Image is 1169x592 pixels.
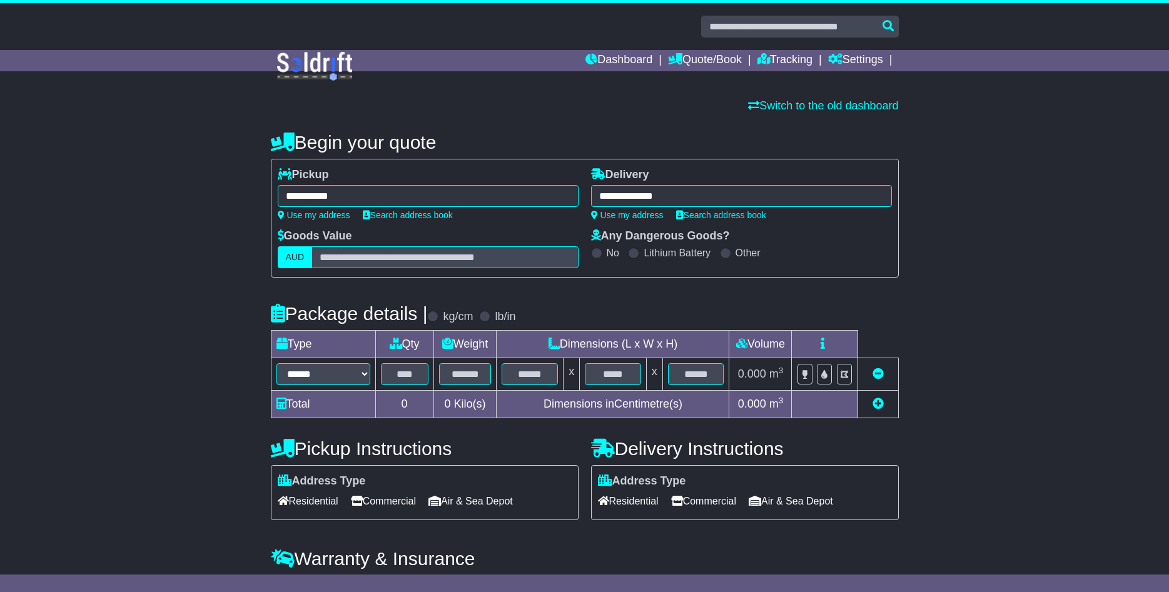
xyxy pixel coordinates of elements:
span: Residential [598,491,659,511]
td: Kilo(s) [433,391,497,418]
span: 0.000 [738,368,766,380]
a: Dashboard [585,50,652,71]
td: Dimensions (L x W x H) [497,331,729,358]
label: Any Dangerous Goods? [591,229,730,243]
td: Volume [729,331,792,358]
span: m [769,398,784,410]
td: 0 [375,391,433,418]
a: Search address book [363,210,453,220]
h4: Delivery Instructions [591,438,899,459]
span: Residential [278,491,338,511]
h4: Begin your quote [271,132,899,153]
a: Add new item [873,398,884,410]
sup: 3 [779,366,784,375]
span: Air & Sea Depot [749,491,833,511]
label: Address Type [278,474,366,488]
td: Weight [433,331,497,358]
a: Switch to the old dashboard [748,99,898,112]
a: Settings [828,50,883,71]
label: Delivery [591,168,649,182]
sup: 3 [779,396,784,405]
span: 0 [444,398,450,410]
label: lb/in [495,310,515,324]
span: Commercial [671,491,736,511]
td: Type [271,331,375,358]
a: Tracking [757,50,812,71]
label: Address Type [598,474,686,488]
td: Dimensions in Centimetre(s) [497,391,729,418]
label: kg/cm [443,310,473,324]
td: Qty [375,331,433,358]
label: AUD [278,246,313,268]
a: Remove this item [873,368,884,380]
h4: Package details | [271,303,428,324]
label: Goods Value [278,229,352,243]
label: Pickup [278,168,329,182]
a: Search address book [676,210,766,220]
span: Air & Sea Depot [428,491,513,511]
label: No [607,247,619,259]
td: x [564,358,580,391]
td: x [646,358,662,391]
td: Total [271,391,375,418]
label: Other [736,247,761,259]
a: Use my address [591,210,664,220]
a: Quote/Book [668,50,742,71]
span: m [769,368,784,380]
span: 0.000 [738,398,766,410]
span: Commercial [351,491,416,511]
a: Use my address [278,210,350,220]
h4: Warranty & Insurance [271,548,899,569]
label: Lithium Battery [644,247,711,259]
h4: Pickup Instructions [271,438,579,459]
